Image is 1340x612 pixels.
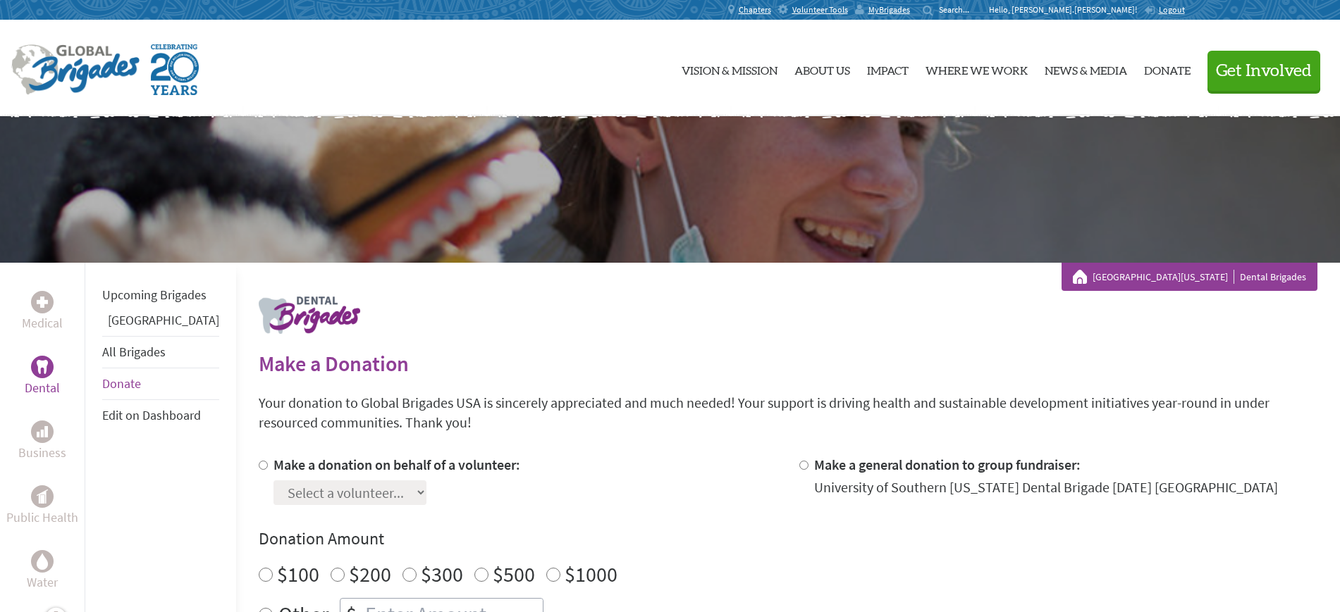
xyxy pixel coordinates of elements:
a: Vision & Mission [682,32,777,105]
button: Get Involved [1207,51,1320,91]
span: Logout [1159,4,1185,15]
div: Dental Brigades [1073,270,1306,284]
span: Get Involved [1216,63,1312,80]
a: Donate [102,375,141,392]
h2: Make a Donation [259,351,1317,376]
p: Public Health [6,508,78,527]
a: About Us [794,32,850,105]
img: Dental [37,360,48,373]
a: [GEOGRAPHIC_DATA] [108,312,219,328]
div: Medical [31,291,54,313]
div: Business [31,420,54,443]
a: Logout [1144,4,1185,15]
div: University of Southern [US_STATE] Dental Brigade [DATE] [GEOGRAPHIC_DATA] [814,477,1278,497]
a: News & Media [1045,32,1127,105]
label: $1000 [565,561,617,587]
a: WaterWater [27,550,58,592]
li: Upcoming Brigades [102,280,219,311]
p: Your donation to Global Brigades USA is sincerely appreciated and much needed! Your support is dr... [259,393,1317,432]
span: Chapters [739,4,771,15]
span: Volunteer Tools [792,4,848,15]
a: Edit on Dashboard [102,407,201,423]
input: Search... [939,4,979,15]
li: Guatemala [102,311,219,336]
label: $200 [349,561,391,587]
div: Dental [31,356,54,378]
img: Global Brigades Celebrating 20 Years [151,44,199,95]
a: Upcoming Brigades [102,287,207,303]
a: All Brigades [102,344,166,360]
p: Hello, [PERSON_NAME].[PERSON_NAME]! [989,4,1144,15]
a: Public HealthPublic Health [6,485,78,527]
div: Water [31,550,54,573]
h4: Donation Amount [259,527,1317,550]
label: $100 [277,561,319,587]
img: Medical [37,296,48,308]
img: Business [37,426,48,437]
div: Public Health [31,485,54,508]
p: Business [18,443,66,463]
label: Make a general donation to group fundraiser: [814,456,1081,473]
li: Edit on Dashboard [102,400,219,431]
label: $500 [493,561,535,587]
label: Make a donation on behalf of a volunteer: [273,456,520,473]
p: Water [27,573,58,592]
img: Public Health [37,489,48,504]
li: Donate [102,368,219,400]
a: BusinessBusiness [18,420,66,463]
a: [GEOGRAPHIC_DATA][US_STATE] [1093,270,1234,284]
li: All Brigades [102,336,219,368]
p: Dental [25,378,60,398]
a: Where We Work [926,32,1028,105]
a: Impact [867,32,909,105]
label: $300 [421,561,463,587]
img: Water [37,553,48,569]
img: logo-dental.png [259,296,360,334]
a: Donate [1144,32,1191,105]
span: MyBrigades [868,4,910,15]
a: MedicalMedical [22,291,63,333]
a: DentalDental [25,356,60,398]
p: Medical [22,313,63,333]
img: Global Brigades Logo [11,44,140,95]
